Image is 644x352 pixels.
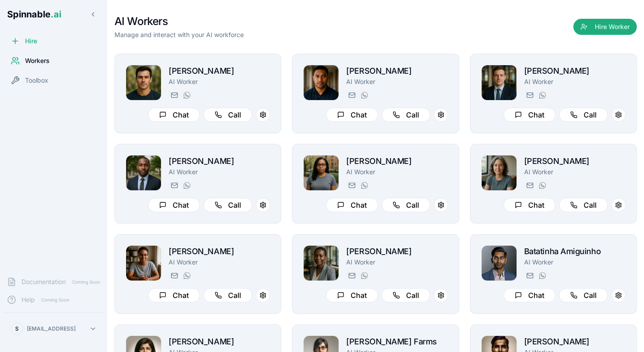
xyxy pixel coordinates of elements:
p: AI Worker [524,258,626,267]
button: Call [203,108,252,122]
h2: [PERSON_NAME] [169,335,270,348]
button: Send email to victoria.blackwood@getspinnable.ai [524,180,535,191]
button: Send email to martha.reynolds@getspinnable.ai [346,180,357,191]
button: WhatsApp [181,270,192,281]
button: WhatsApp [537,180,547,191]
button: Call [203,198,252,212]
h2: [PERSON_NAME] [346,245,448,258]
img: Olivia Bennett [304,246,339,281]
button: Send email to alex.johnson@getspinnable.ai [524,90,535,101]
button: Chat [148,288,200,302]
button: Send email to batatinha.amiguinho@getspinnable.ai [524,270,535,281]
span: Documentation [21,277,66,286]
button: Chat [148,198,200,212]
p: AI Worker [346,168,448,176]
button: Call [559,108,608,122]
img: WhatsApp [539,182,546,189]
button: Send email to deandre_johnson@getspinnable.ai [169,180,179,191]
button: WhatsApp [537,90,547,101]
img: WhatsApp [183,182,191,189]
button: Chat [504,108,555,122]
h2: [PERSON_NAME] [524,65,626,77]
p: AI Worker [169,168,270,176]
p: AI Worker [524,77,626,86]
button: Call [381,108,430,122]
button: Send email to olivia.bennett@getspinnable.ai [346,270,357,281]
button: Chat [504,198,555,212]
h2: [PERSON_NAME] [169,245,270,258]
button: WhatsApp [359,180,369,191]
button: S[EMAIL_ADDRESS] [7,320,100,338]
p: AI Worker [169,77,270,86]
h2: [PERSON_NAME] Farms [346,335,448,348]
img: WhatsApp [539,92,546,99]
p: AI Worker [169,258,270,267]
button: Hire Worker [573,19,637,35]
button: Call [203,288,252,302]
button: Chat [504,288,555,302]
h2: [PERSON_NAME] [346,65,448,77]
img: WhatsApp [539,272,546,279]
a: Hire Worker [573,23,637,32]
h1: AI Workers [114,14,244,29]
img: WhatsApp [361,272,368,279]
span: Coming Soon [69,278,103,286]
span: Toolbox [25,76,48,85]
span: Workers [25,56,50,65]
button: WhatsApp [181,180,192,191]
span: Coming Soon [38,296,72,304]
span: .ai [51,9,61,20]
button: WhatsApp [181,90,192,101]
img: Batatinha Amiguinho [482,246,517,281]
button: Send email to rachel.morgan@getspinnable.ai [169,270,179,281]
img: DeAndre Johnson [126,155,161,190]
h2: [PERSON_NAME] [524,155,626,168]
button: Call [381,288,430,302]
p: AI Worker [346,77,448,86]
h2: [PERSON_NAME] [169,65,270,77]
img: Victoria Blackwood [482,155,517,190]
button: Chat [148,108,200,122]
button: Send email to felix.kaur@getspinnable.ai [169,90,179,101]
img: WhatsApp [361,182,368,189]
span: Hire [25,37,37,46]
p: AI Worker [524,168,626,176]
button: Chat [326,198,378,212]
button: WhatsApp [359,270,369,281]
button: Call [381,198,430,212]
button: Chat [326,288,378,302]
span: Spinnable [7,9,61,20]
img: Axel Tanaka [304,65,339,100]
span: S [15,325,19,332]
p: Manage and interact with your AI workforce [114,30,244,39]
button: Call [559,198,608,212]
h2: Batatinha Amiguinho [524,245,626,258]
h2: [PERSON_NAME] [524,335,626,348]
button: Call [559,288,608,302]
img: Rachel Morgan [126,246,161,281]
img: WhatsApp [361,92,368,99]
button: Send email to axel.tanaka@getspinnable.ai [346,90,357,101]
img: Ivan Lopez [482,65,517,100]
button: WhatsApp [537,270,547,281]
p: [EMAIL_ADDRESS] [27,325,76,332]
img: WhatsApp [183,92,191,99]
img: Martha Reynolds [304,155,339,190]
img: WhatsApp [183,272,191,279]
p: AI Worker [346,258,448,267]
img: Felix Kaur [126,65,161,100]
h2: [PERSON_NAME] [346,155,448,168]
button: WhatsApp [359,90,369,101]
button: Chat [326,108,378,122]
h2: [PERSON_NAME] [169,155,270,168]
span: Help [21,295,35,304]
